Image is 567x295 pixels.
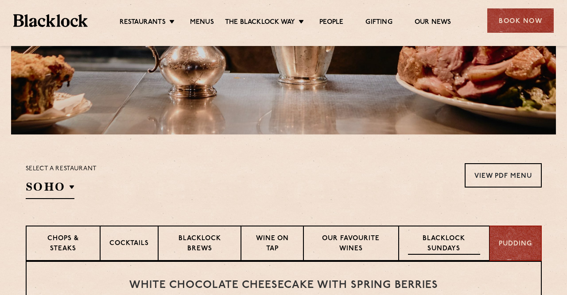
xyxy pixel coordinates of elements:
a: Restaurants [120,18,166,28]
p: Our favourite wines [313,234,389,255]
a: Menus [190,18,214,28]
p: Select a restaurant [26,163,97,175]
a: Gifting [365,18,392,28]
div: Book Now [487,8,554,33]
a: People [319,18,343,28]
h2: SOHO [26,179,74,199]
p: Pudding [499,239,532,249]
p: Wine on Tap [250,234,294,255]
img: BL_Textured_Logo-footer-cropped.svg [13,14,88,27]
p: Cocktails [109,239,149,250]
p: Blacklock Brews [167,234,232,255]
a: Our News [415,18,451,28]
p: Chops & Steaks [35,234,91,255]
p: Blacklock Sundays [408,234,480,255]
a: The Blacklock Way [225,18,295,28]
h3: White Chocolate Cheesecake with Spring Berries [44,280,523,291]
a: View PDF Menu [465,163,542,188]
